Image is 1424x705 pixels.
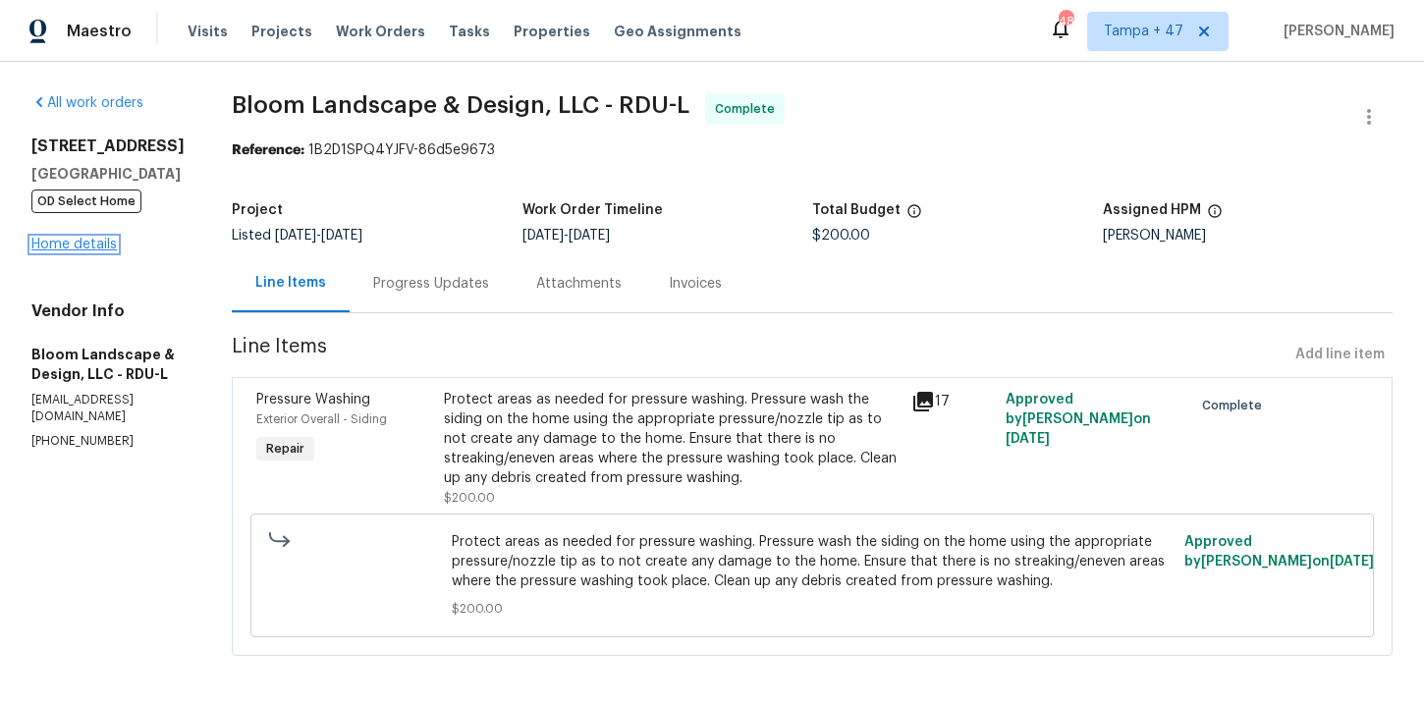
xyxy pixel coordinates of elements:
span: Complete [1202,396,1270,415]
h5: Bloom Landscape & Design, LLC - RDU-L [31,345,185,384]
div: 489 [1059,12,1072,31]
span: Properties [514,22,590,41]
span: [PERSON_NAME] [1276,22,1395,41]
span: The hpm assigned to this work order. [1207,203,1223,229]
span: Bloom Landscape & Design, LLC - RDU-L [232,93,689,117]
span: [DATE] [275,229,316,243]
div: Invoices [669,274,722,294]
span: Geo Assignments [614,22,741,41]
span: [DATE] [1330,555,1374,569]
div: 17 [911,390,993,413]
span: Tampa + 47 [1104,22,1183,41]
span: Visits [188,22,228,41]
div: Attachments [536,274,622,294]
span: Approved by [PERSON_NAME] on [1006,393,1151,446]
a: Home details [31,238,117,251]
span: Protect areas as needed for pressure washing. Pressure wash the siding on the home using the appr... [452,532,1172,591]
span: $200.00 [444,492,495,504]
span: Line Items [232,337,1287,373]
a: All work orders [31,96,143,110]
h5: Project [232,203,283,217]
span: Complete [715,99,783,119]
p: [PHONE_NUMBER] [31,433,185,450]
span: Listed [232,229,362,243]
b: Reference: [232,143,304,157]
span: Projects [251,22,312,41]
span: OD Select Home [31,190,141,213]
h5: Total Budget [812,203,901,217]
p: [EMAIL_ADDRESS][DOMAIN_NAME] [31,392,185,425]
h5: [GEOGRAPHIC_DATA] [31,164,185,184]
h5: Work Order Timeline [522,203,663,217]
h4: Vendor Info [31,301,185,321]
h2: [STREET_ADDRESS] [31,136,185,156]
span: [DATE] [321,229,362,243]
div: Line Items [255,273,326,293]
span: Tasks [449,25,490,38]
span: - [275,229,362,243]
span: [DATE] [1006,432,1050,446]
div: 1B2D1SPQ4YJFV-86d5e9673 [232,140,1393,160]
span: Work Orders [336,22,425,41]
span: - [522,229,610,243]
span: Pressure Washing [256,393,370,407]
div: Protect areas as needed for pressure washing. Pressure wash the siding on the home using the appr... [444,390,901,488]
div: Progress Updates [373,274,489,294]
span: $200.00 [812,229,870,243]
span: The total cost of line items that have been proposed by Opendoor. This sum includes line items th... [906,203,922,229]
span: Exterior Overall - Siding [256,413,387,425]
span: Repair [258,439,312,459]
span: Maestro [67,22,132,41]
div: [PERSON_NAME] [1103,229,1394,243]
h5: Assigned HPM [1103,203,1201,217]
span: $200.00 [452,599,1172,619]
span: Approved by [PERSON_NAME] on [1184,535,1374,569]
span: [DATE] [522,229,564,243]
span: [DATE] [569,229,610,243]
